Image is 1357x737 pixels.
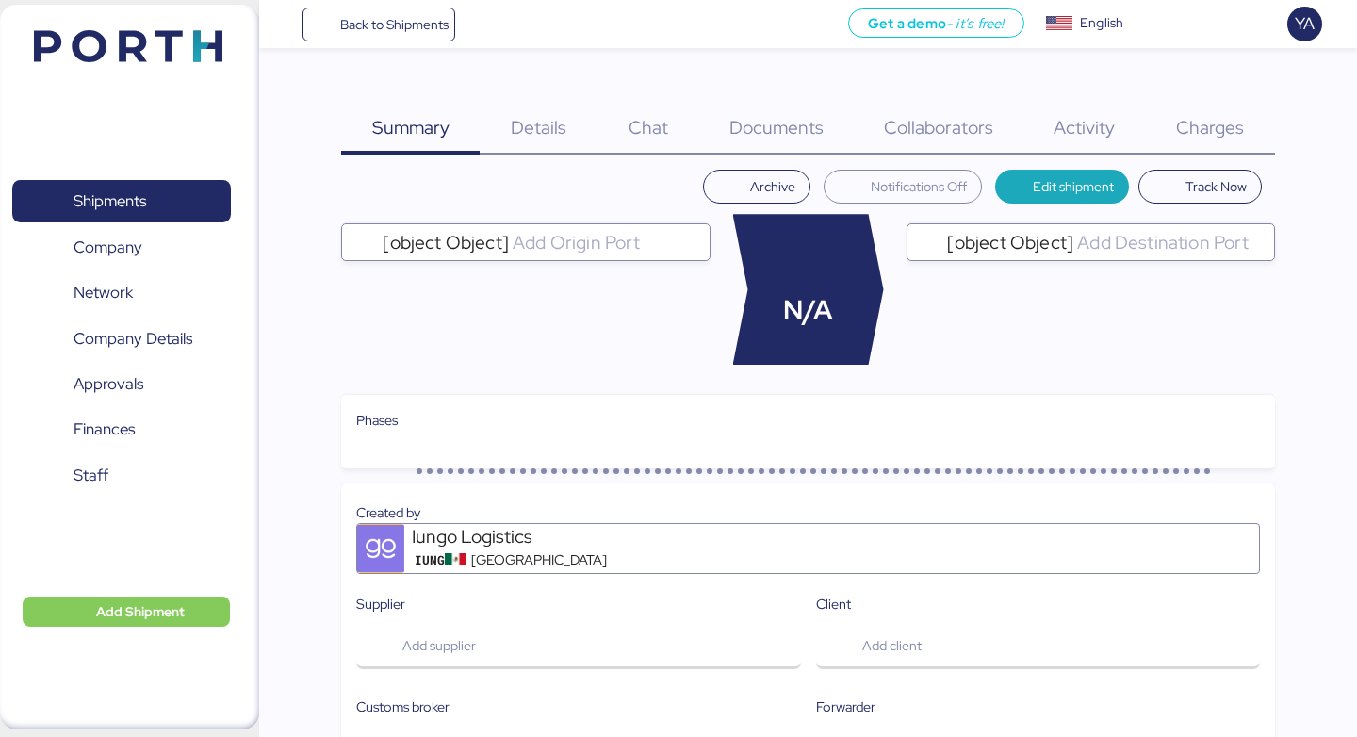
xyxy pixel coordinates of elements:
[340,13,449,36] span: Back to Shipments
[629,115,668,139] span: Chat
[729,115,824,139] span: Documents
[12,180,231,223] a: Shipments
[871,175,967,198] span: Notifications Off
[356,410,1259,431] div: Phases
[74,325,192,352] span: Company Details
[862,634,922,657] span: Add client
[1080,13,1123,33] div: English
[74,370,143,398] span: Approvals
[96,600,185,623] span: Add Shipment
[356,502,1259,523] div: Created by
[995,170,1130,204] button: Edit shipment
[750,175,795,198] span: Archive
[383,234,509,251] span: [object Object]
[74,234,142,261] span: Company
[23,597,230,627] button: Add Shipment
[372,115,450,139] span: Summary
[1295,11,1315,36] span: YA
[1033,175,1114,198] span: Edit shipment
[402,634,476,657] span: Add supplier
[783,290,833,331] span: N/A
[884,115,993,139] span: Collaborators
[947,234,1073,251] span: [object Object]
[1073,231,1266,254] input: [object Object]
[12,317,231,360] a: Company Details
[511,115,566,139] span: Details
[824,170,982,204] button: Notifications Off
[356,622,800,669] button: Add supplier
[1054,115,1115,139] span: Activity
[302,8,456,41] a: Back to Shipments
[509,231,701,254] input: [object Object]
[74,416,135,443] span: Finances
[270,8,302,41] button: Menu
[1176,115,1244,139] span: Charges
[12,225,231,269] a: Company
[74,188,146,215] span: Shipments
[12,363,231,406] a: Approvals
[12,408,231,451] a: Finances
[74,462,108,489] span: Staff
[1185,175,1247,198] span: Track Now
[816,622,1260,669] button: Add client
[12,454,231,498] a: Staff
[12,271,231,315] a: Network
[1138,170,1262,204] button: Track Now
[74,279,133,306] span: Network
[412,524,638,549] div: Iungo Logistics
[471,549,607,570] span: [GEOGRAPHIC_DATA]
[703,170,810,204] button: Archive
